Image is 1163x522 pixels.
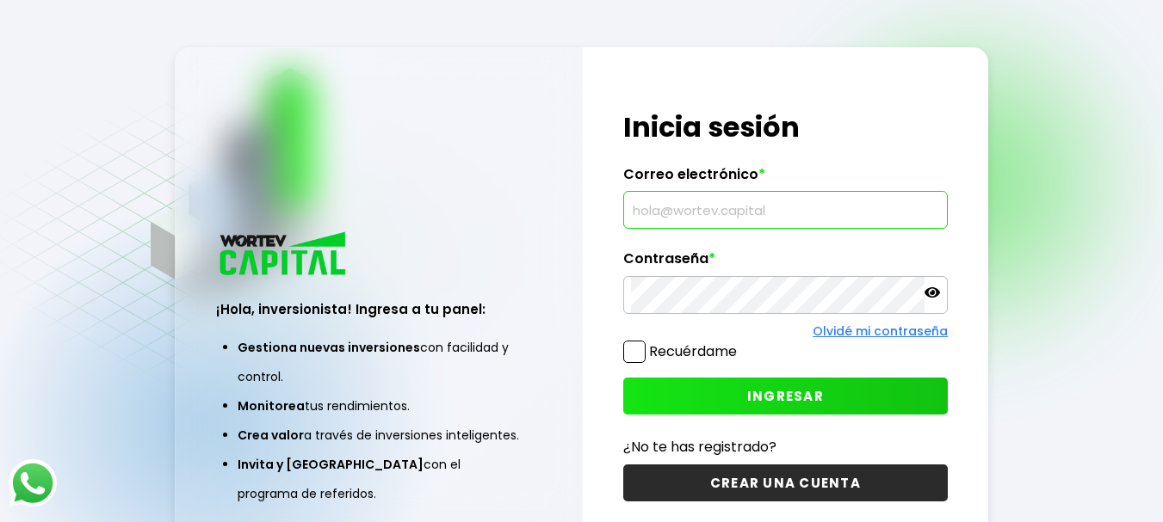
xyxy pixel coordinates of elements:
input: hola@wortev.capital [631,192,941,228]
span: Gestiona nuevas inversiones [238,339,420,356]
label: Correo electrónico [623,166,949,192]
label: Contraseña [623,250,949,276]
img: logo_wortev_capital [216,230,352,280]
h1: Inicia sesión [623,107,949,148]
img: logos_whatsapp-icon.242b2217.svg [9,459,57,507]
p: ¿No te has registrado? [623,436,949,458]
h3: ¡Hola, inversionista! Ingresa a tu panel: [216,299,541,319]
a: Olvidé mi contraseña [813,322,948,340]
li: a través de inversiones inteligentes. [238,421,520,450]
button: INGRESAR [623,378,949,415]
button: CREAR UNA CUENTA [623,464,949,501]
span: Crea valor [238,427,304,444]
li: tus rendimientos. [238,391,520,421]
span: INGRESAR [747,387,824,405]
li: con facilidad y control. [238,333,520,391]
li: con el programa de referidos. [238,450,520,508]
span: Invita y [GEOGRAPHIC_DATA] [238,456,424,473]
label: Recuérdame [649,341,737,361]
a: ¿No te has registrado?CREAR UNA CUENTA [623,436,949,501]
span: Monitorea [238,397,305,415]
